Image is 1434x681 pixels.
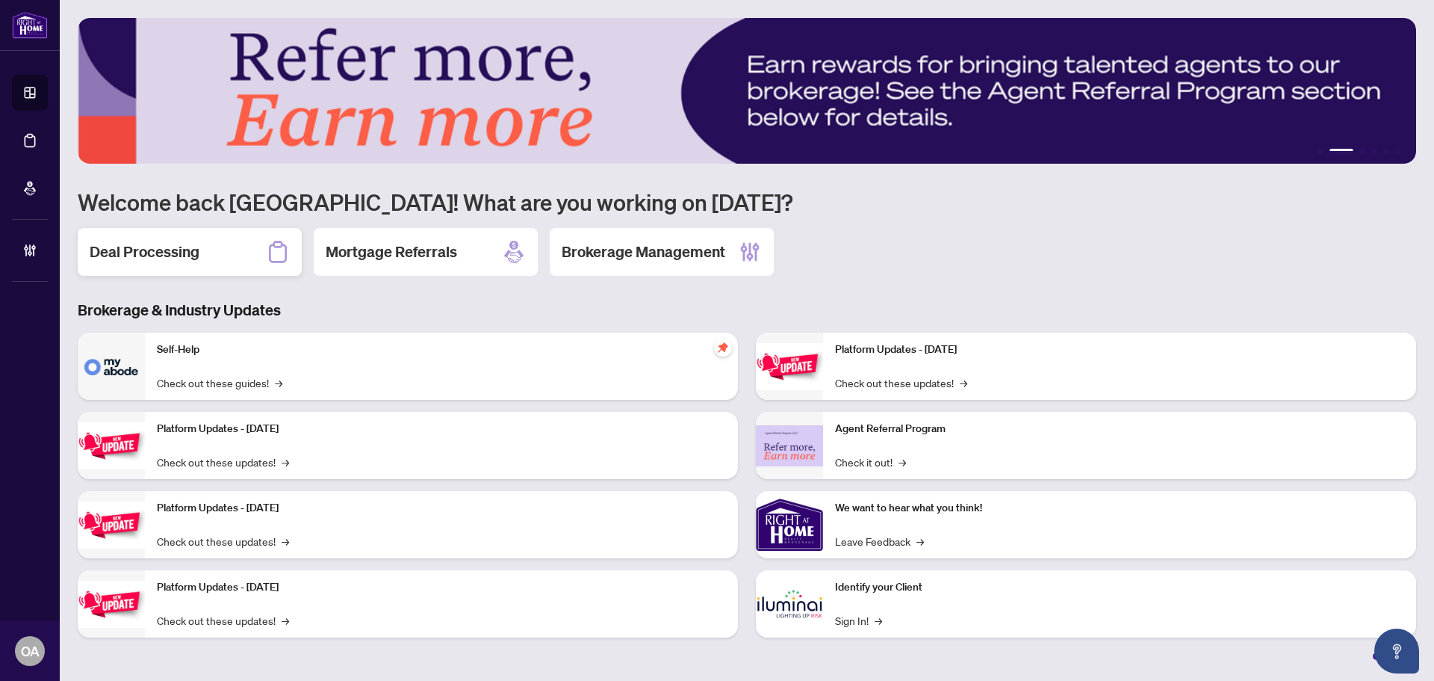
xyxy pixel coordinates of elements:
h3: Brokerage & Industry Updates [78,300,1416,321]
img: Identify your Client [756,570,823,638]
button: 5 [1383,149,1389,155]
h2: Deal Processing [90,241,199,262]
img: Platform Updates - July 21, 2025 [78,502,145,549]
p: Platform Updates - [DATE] [157,579,726,596]
button: 3 [1359,149,1365,155]
img: Platform Updates - June 23, 2025 [756,343,823,390]
span: → [282,533,289,549]
h2: Brokerage Management [562,241,725,262]
p: Platform Updates - [DATE] [835,342,1404,358]
h2: Mortgage Referrals [326,241,457,262]
p: Platform Updates - [DATE] [157,500,726,517]
a: Check out these updates!→ [157,533,289,549]
p: Identify your Client [835,579,1404,596]
img: Agent Referral Program [756,425,823,466]
span: OA [21,641,40,662]
span: → [875,612,882,629]
a: Sign In!→ [835,612,882,629]
span: pushpin [714,339,732,357]
a: Check out these updates!→ [835,375,967,391]
img: Self-Help [78,333,145,400]
img: Platform Updates - July 8, 2025 [78,581,145,628]
a: Check it out!→ [835,454,906,470]
img: We want to hear what you think! [756,491,823,558]
a: Check out these updates!→ [157,454,289,470]
span: → [898,454,906,470]
span: → [275,375,282,391]
p: Platform Updates - [DATE] [157,421,726,437]
a: Leave Feedback→ [835,533,924,549]
p: Self-Help [157,342,726,358]
img: Slide 1 [78,18,1416,164]
button: 1 [1317,149,1323,155]
a: Check out these updates!→ [157,612,289,629]
h1: Welcome back [GEOGRAPHIC_DATA]! What are you working on [DATE]? [78,188,1416,216]
span: → [960,375,967,391]
a: Check out these guides!→ [157,375,282,391]
span: → [282,454,289,470]
img: logo [12,11,48,39]
button: 6 [1395,149,1401,155]
p: Agent Referral Program [835,421,1404,437]
img: Platform Updates - September 16, 2025 [78,422,145,469]
span: → [282,612,289,629]
p: We want to hear what you think! [835,500,1404,517]
button: 4 [1371,149,1377,155]
button: Open asap [1374,629,1419,674]
span: → [916,533,924,549]
button: 2 [1329,149,1353,155]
